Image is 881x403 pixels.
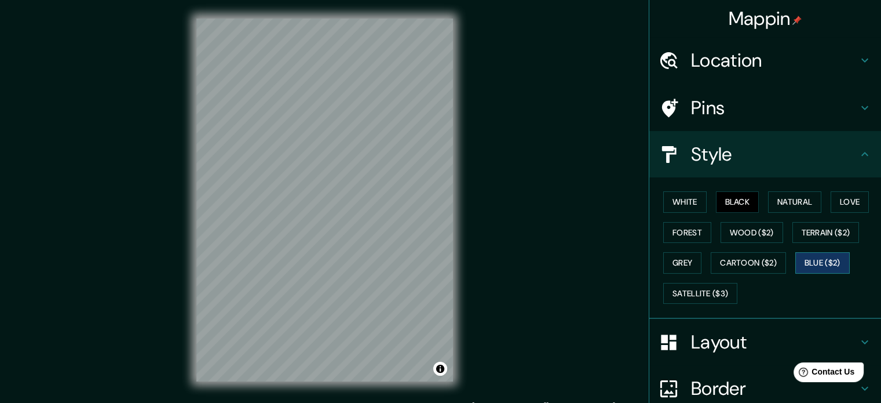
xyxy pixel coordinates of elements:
[778,358,868,390] iframe: Help widget launcher
[663,191,707,213] button: White
[711,252,786,274] button: Cartoon ($2)
[716,191,759,213] button: Black
[792,222,860,244] button: Terrain ($2)
[663,283,737,304] button: Satellite ($3)
[663,222,711,244] button: Forest
[795,252,850,274] button: Blue ($2)
[649,131,881,177] div: Style
[691,143,858,166] h4: Style
[691,49,858,72] h4: Location
[831,191,869,213] button: Love
[729,7,802,30] h4: Mappin
[433,362,447,376] button: Toggle attribution
[649,37,881,83] div: Location
[691,377,858,400] h4: Border
[792,16,802,25] img: pin-icon.png
[196,19,453,382] canvas: Map
[663,252,701,274] button: Grey
[721,222,783,244] button: Wood ($2)
[649,319,881,365] div: Layout
[768,191,821,213] button: Natural
[691,331,858,354] h4: Layout
[649,85,881,131] div: Pins
[691,96,858,119] h4: Pins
